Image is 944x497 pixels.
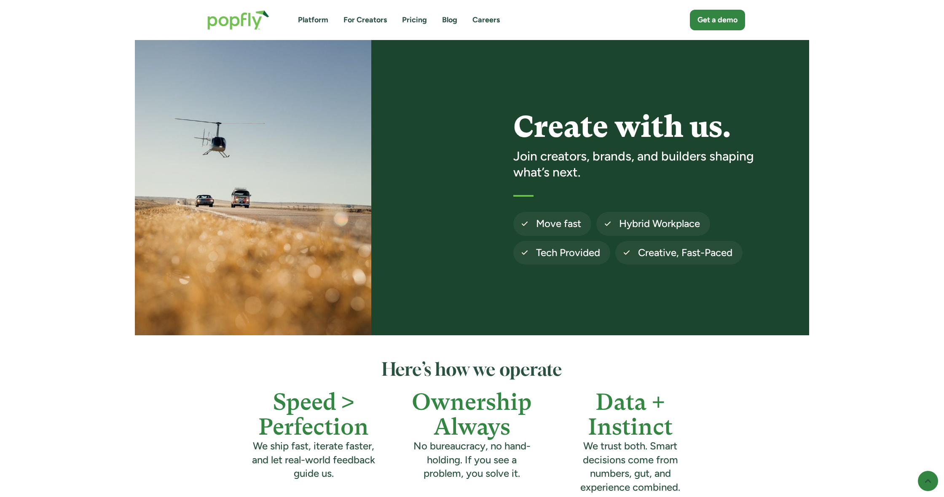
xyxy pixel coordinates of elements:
[250,390,378,440] h4: Speed > Perfection
[566,390,695,440] h4: Data + Instinct
[697,15,737,25] div: Get a demo
[298,15,328,25] a: Platform
[402,15,427,25] a: Pricing
[442,15,457,25] a: Blog
[199,2,278,38] a: home
[250,361,695,381] h2: Here’s how we operate
[536,217,581,230] h4: Move fast
[619,217,700,230] h4: Hybrid Workplace
[343,15,387,25] a: For Creators
[250,439,378,480] h4: We ship fast, iterate faster, and let real-world feedback guide us.
[472,15,500,25] a: Careers
[408,390,536,440] h4: Ownership Always
[638,246,732,259] h4: Creative, Fast-Paced
[690,10,745,30] a: Get a demo
[513,148,768,180] h3: Join creators, brands, and builders shaping what’s next.
[513,111,768,143] h1: Create with us.
[566,439,695,494] h4: We trust both. Smart decisions come from numbers, gut, and experience combined.
[536,246,600,259] h4: Tech Provided
[408,439,536,480] h4: No bureaucracy, no hand-holding. If you see a problem, you solve it.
